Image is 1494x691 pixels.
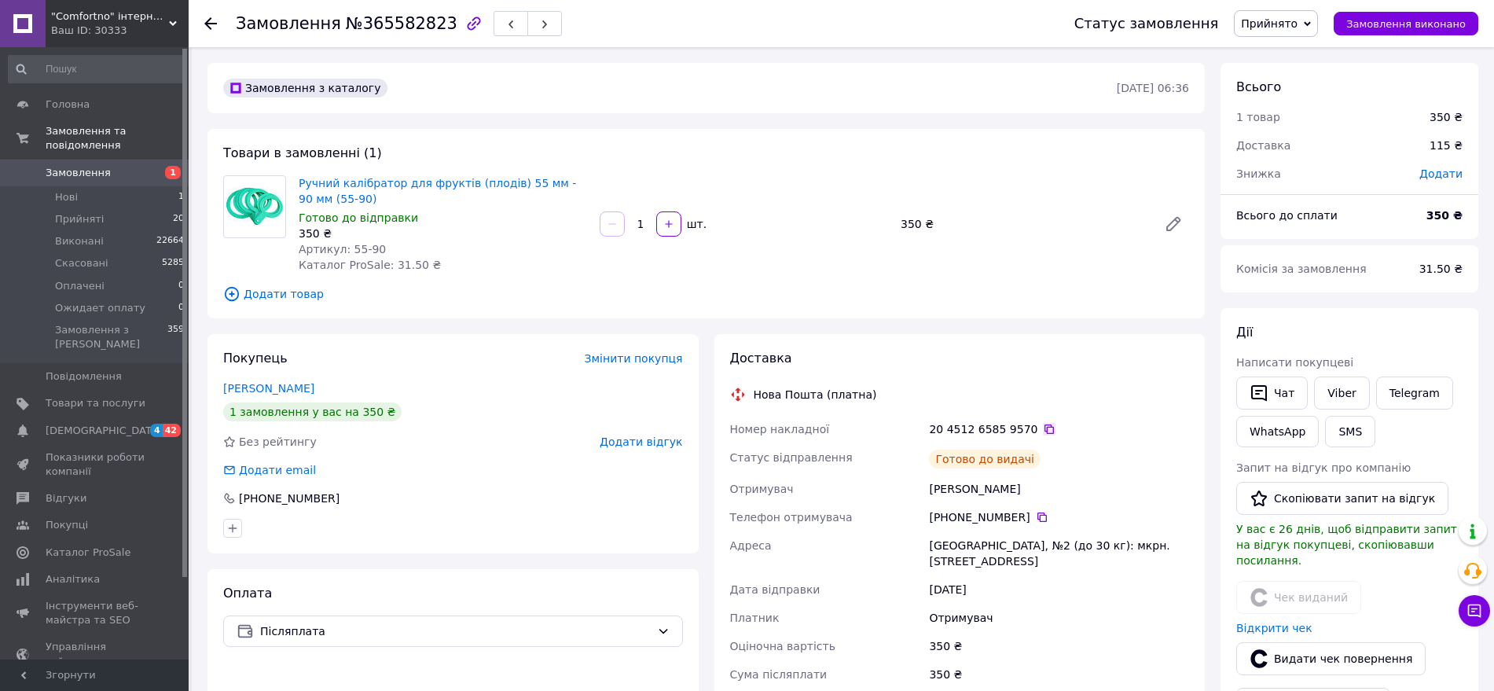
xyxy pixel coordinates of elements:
span: Головна [46,97,90,112]
span: Запит на відгук про компанію [1236,461,1411,474]
span: Знижка [1236,167,1281,180]
span: Ожидает оплату [55,301,145,315]
span: Нові [55,190,78,204]
button: Чат [1236,377,1308,410]
button: Чат з покупцем [1459,595,1490,627]
div: Повернутися назад [204,16,217,31]
span: Замовлення [236,14,341,33]
span: Сума післяплати [730,668,828,681]
span: [DEMOGRAPHIC_DATA] [46,424,162,438]
span: Скасовані [55,256,108,270]
div: Додати email [237,462,318,478]
time: [DATE] 06:36 [1117,82,1189,94]
span: Змінити покупця [585,352,683,365]
span: Покупець [223,351,288,366]
div: Нова Пошта (платна) [750,387,881,402]
span: Без рейтингу [239,436,317,448]
span: Платник [730,612,780,624]
span: Каталог ProSale: 31.50 ₴ [299,259,441,271]
span: Товари в замовленні (1) [223,145,382,160]
span: 31.50 ₴ [1419,263,1463,275]
span: Інструменти веб-майстра та SEO [46,599,145,627]
span: 0 [178,301,184,315]
span: Показники роботи компанії [46,450,145,479]
a: Редагувати [1158,208,1189,240]
span: Замовлення [46,166,111,180]
div: 115 ₴ [1420,128,1472,163]
span: 359 [167,323,184,351]
span: Доставка [730,351,792,366]
span: Оплата [223,586,272,601]
span: Статус відправлення [730,451,853,464]
span: Післяплата [260,623,651,640]
div: Отримувач [926,604,1192,632]
span: Аналітика [46,572,100,586]
span: У вас є 26 днів, щоб відправити запит на відгук покупцеві, скопіювавши посилання. [1236,523,1457,567]
a: [PERSON_NAME] [223,382,314,395]
div: Ваш ID: 30333 [51,24,189,38]
button: SMS [1325,416,1375,447]
div: 350 ₴ [299,226,587,241]
span: 1 [178,190,184,204]
span: Виконані [55,234,104,248]
div: 350 ₴ [1430,109,1463,125]
span: 5285 [162,256,184,270]
span: 1 [165,166,181,179]
span: Додати відгук [600,436,682,448]
a: Telegram [1376,377,1453,410]
div: [PERSON_NAME] [926,475,1192,503]
img: Ручний калібратор для фруктів (плодів) 55 мм - 90 мм (55-90) [224,182,285,230]
span: Доставка [1236,139,1290,152]
div: [PHONE_NUMBER] [237,491,341,506]
div: 1 замовлення у вас на 350 ₴ [223,402,402,421]
a: Відкрити чек [1236,622,1312,634]
b: 350 ₴ [1426,209,1463,222]
span: Дата відправки [730,583,820,596]
span: "Comfortno" інтернет-магазин комфортного шопінгу [51,9,169,24]
button: Видати чек повернення [1236,642,1426,675]
div: Додати email [222,462,318,478]
input: Пошук [8,55,185,83]
div: 350 ₴ [926,660,1192,689]
span: Оціночна вартість [730,640,835,652]
span: Прийнято [1241,17,1298,30]
a: Ручний калібратор для фруктів (плодів) 55 мм - 90 мм (55-90) [299,177,576,205]
div: [GEOGRAPHIC_DATA], №2 (до 30 кг): мкрн. [STREET_ADDRESS] [926,531,1192,575]
div: 350 ₴ [894,213,1151,235]
span: Дії [1236,325,1253,340]
span: Товари та послуги [46,396,145,410]
span: Повідомлення [46,369,122,384]
span: Написати покупцеві [1236,356,1353,369]
span: Готово до відправки [299,211,418,224]
span: 20 [173,212,184,226]
span: Замовлення виконано [1346,18,1466,30]
div: Статус замовлення [1074,16,1219,31]
a: WhatsApp [1236,416,1319,447]
span: Додати [1419,167,1463,180]
span: Оплачені [55,279,105,293]
span: 42 [163,424,181,437]
span: Отримувач [730,483,794,495]
div: [PHONE_NUMBER] [929,509,1189,525]
span: №365582823 [346,14,457,33]
span: Артикул: 55-90 [299,243,386,255]
span: 1 товар [1236,111,1280,123]
button: Замовлення виконано [1334,12,1478,35]
span: Комісія за замовлення [1236,263,1367,275]
div: [DATE] [926,575,1192,604]
div: Замовлення з каталогу [223,79,387,97]
span: Замовлення з [PERSON_NAME] [55,323,167,351]
span: Додати товар [223,285,1189,303]
a: Viber [1314,377,1369,410]
span: Номер накладної [730,423,830,436]
span: Замовлення та повідомлення [46,124,189,153]
span: Адреса [730,539,772,552]
span: Всього до сплати [1236,209,1338,222]
span: Відгуки [46,491,86,505]
span: 4 [150,424,163,437]
div: Готово до видачі [929,450,1041,469]
div: шт. [683,216,708,232]
button: Скопіювати запит на відгук [1236,482,1448,515]
div: 350 ₴ [926,632,1192,660]
span: Покупці [46,518,88,532]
